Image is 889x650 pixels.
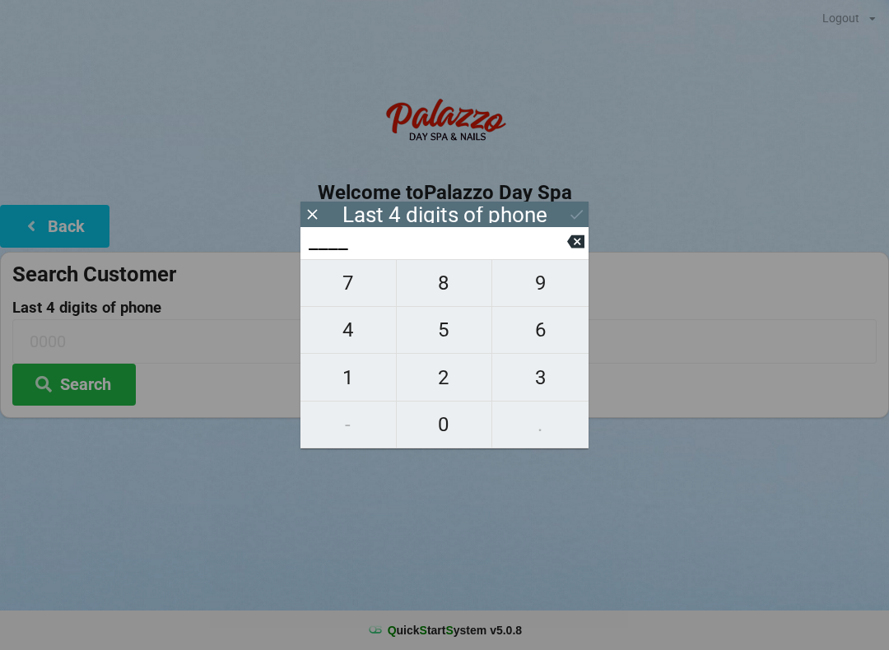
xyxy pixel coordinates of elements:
span: 9 [492,266,589,300]
button: 2 [397,354,493,401]
span: 6 [492,313,589,347]
button: 9 [492,259,589,307]
span: 1 [300,360,396,395]
div: Last 4 digits of phone [342,207,547,223]
button: 7 [300,259,397,307]
span: 8 [397,266,492,300]
span: 4 [300,313,396,347]
span: 0 [397,407,492,442]
button: 4 [300,307,397,354]
span: 3 [492,360,589,395]
button: 6 [492,307,589,354]
button: 3 [492,354,589,401]
button: 5 [397,307,493,354]
span: 5 [397,313,492,347]
span: 7 [300,266,396,300]
button: 8 [397,259,493,307]
button: 0 [397,402,493,448]
span: 2 [397,360,492,395]
button: 1 [300,354,397,401]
